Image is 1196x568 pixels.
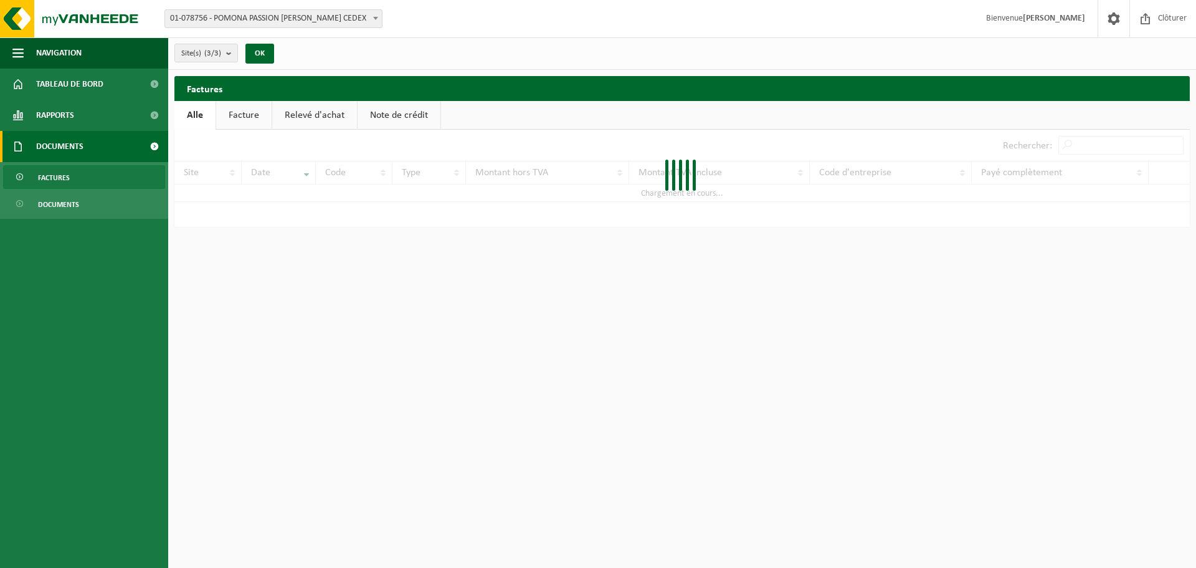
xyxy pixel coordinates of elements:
a: Facture [216,101,272,130]
button: Site(s)(3/3) [174,44,238,62]
span: 01-078756 - POMONA PASSION FROID - LOMME CEDEX [165,10,382,27]
span: 01-078756 - POMONA PASSION FROID - LOMME CEDEX [164,9,382,28]
span: Documents [36,131,83,162]
span: Factures [38,166,70,190]
a: Factures [3,165,165,189]
h2: Factures [174,76,235,100]
strong: [PERSON_NAME] [1023,14,1085,23]
button: OK [245,44,274,64]
a: Note de crédit [358,101,440,130]
span: Rapports [36,100,74,131]
a: Documents [3,192,165,216]
a: Alle [174,101,216,130]
a: Relevé d'achat [272,101,357,130]
span: Tableau de bord [36,69,103,100]
span: Documents [38,193,79,216]
count: (3/3) [204,49,221,57]
span: Navigation [36,37,82,69]
span: Site(s) [181,44,221,63]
